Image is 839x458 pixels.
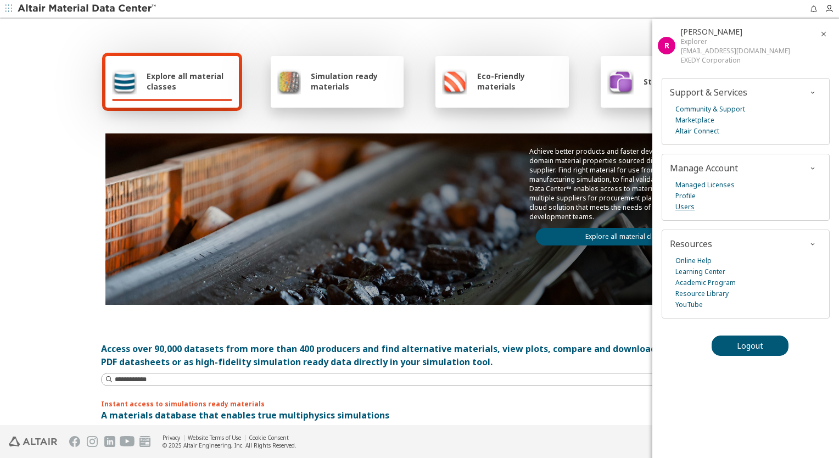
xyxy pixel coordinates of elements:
[675,104,745,115] a: Community & Support
[529,147,727,221] p: Achieve better products and faster development with multi-domain material properties sourced dire...
[681,37,790,46] div: Explorer
[277,68,301,94] img: Simulation ready materials
[311,71,397,92] span: Simulation ready materials
[675,255,712,266] a: Online Help
[681,26,742,37] span: Ryutaro Shimomaki
[675,277,736,288] a: Academic Program
[101,342,738,368] div: Access over 90,000 datasets from more than 400 producers and find alternative materials, view plo...
[675,299,703,310] a: YouTube
[536,228,720,245] a: Explore all material classes
[249,434,289,442] a: Cookie Consent
[188,434,241,442] a: Website Terms of Use
[675,266,725,277] a: Learning Center
[675,191,696,202] a: Profile
[675,126,719,137] a: Altair Connect
[675,288,729,299] a: Resource Library
[675,202,695,213] a: Users
[681,55,790,65] div: EXEDY Corporation
[147,71,232,92] span: Explore all material classes
[664,40,669,51] span: R
[712,336,788,356] button: Logout
[101,399,738,409] p: Instant access to simulations ready materials
[18,3,158,14] img: Altair Material Data Center
[670,162,738,174] span: Manage Account
[442,68,467,94] img: Eco-Friendly materials
[112,68,137,94] img: Explore all material classes
[737,340,763,351] span: Logout
[670,238,712,250] span: Resources
[681,46,790,55] div: [EMAIL_ADDRESS][DOMAIN_NAME]
[670,86,747,98] span: Support & Services
[9,437,57,446] img: Altair Engineering
[607,68,634,94] img: Stick-Slip database
[675,180,735,191] a: Managed Licenses
[101,409,738,422] p: A materials database that enables true multiphysics simulations
[477,71,562,92] span: Eco-Friendly materials
[163,442,297,449] div: © 2025 Altair Engineering, Inc. All Rights Reserved.
[675,115,714,126] a: Marketplace
[163,434,180,442] a: Privacy
[644,76,720,87] span: Stick-Slip database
